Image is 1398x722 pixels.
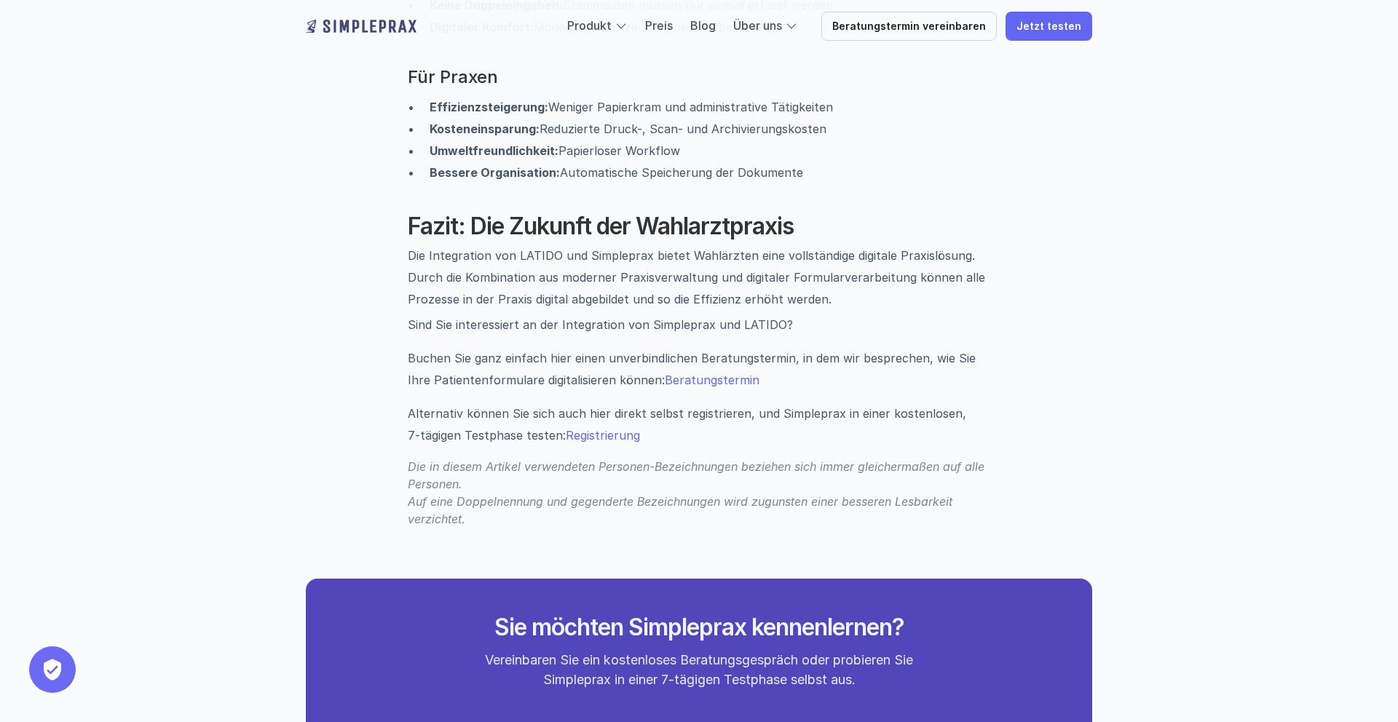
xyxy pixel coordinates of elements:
[1016,20,1081,33] p: Jetzt testen
[430,122,540,136] strong: Kosteneinsparung:
[645,18,673,33] a: Preis
[690,18,716,33] a: Blog
[430,100,548,114] strong: Effizienzsteigerung:
[430,140,990,162] p: Papierloser Workflow
[430,165,560,180] strong: Bessere Organisation:
[472,650,927,689] p: Vereinbaren Sie ein kostenloses Beratungsgespräch oder probieren Sie Simpleprax in einer 7-tägige...
[430,96,990,118] p: Weniger Papierkram und administrative Tätigkeiten
[566,428,640,443] a: Registrierung
[430,143,558,158] strong: Umweltfreundlichkeit:
[408,245,990,310] p: Die Integration von LATIDO und Simpleprax bietet Wahlärzten eine vollständige digitale Praxislösu...
[408,213,990,240] h2: Fazit: Die Zukunft der Wahlarztpraxis
[408,458,990,528] p: Die in diesem Artikel verwendeten Personen-Bezeichnungen beziehen sich immer gleichermaßen auf al...
[1006,12,1092,41] a: Jetzt testen
[567,18,612,33] a: Produkt
[821,12,997,41] a: Beratungstermin vereinbaren
[408,402,990,446] div: Alternativ können Sie sich auch hier direkt selbst registrieren, und Simpleprax in einer kostenlo...
[733,18,782,33] a: Über uns
[430,118,990,140] p: Reduzierte Druck-, Scan- und Archivierungskosten
[408,67,990,88] h3: Für Praxen
[832,20,986,33] p: Beratungstermin vereinbaren
[665,373,759,387] a: Beratungstermin
[430,162,990,183] p: Automatische Speicherung der Dokumente
[426,614,972,641] h2: Sie möchten Simpleprax kennenlernen?
[408,347,990,391] p: Buchen Sie ganz einfach hier einen unverbindlichen Beratungstermin, in dem wir besprechen, wie Si...
[408,314,990,336] p: Sind Sie interessiert an der Integration von Simpleprax und LATIDO?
